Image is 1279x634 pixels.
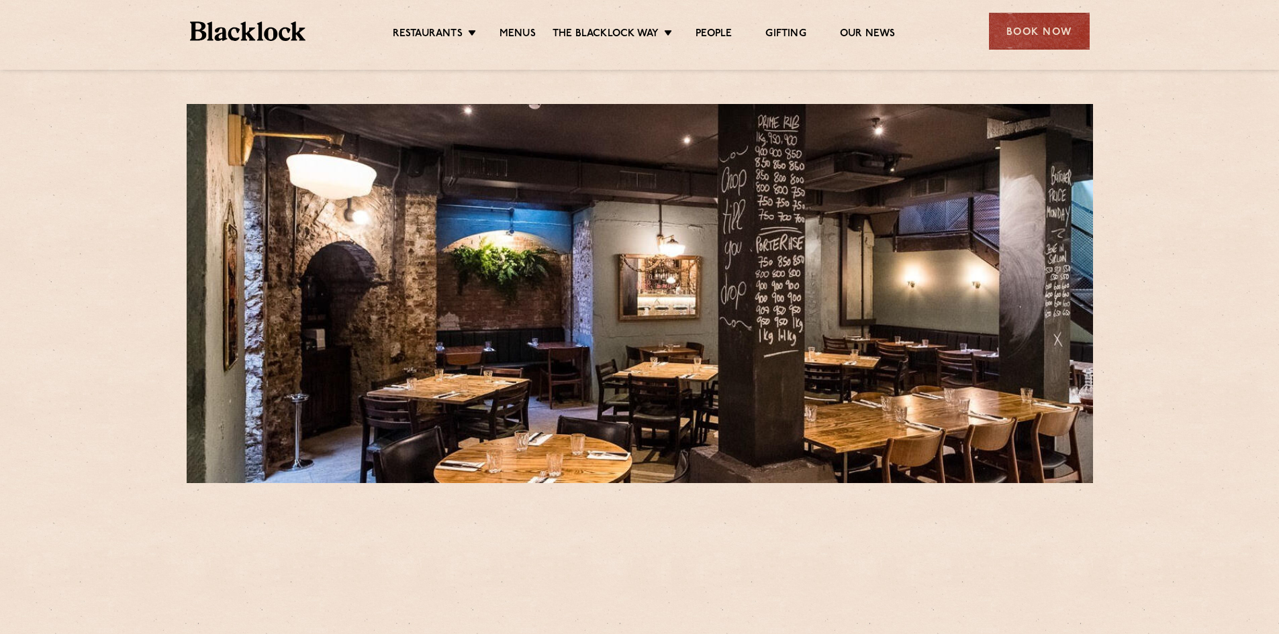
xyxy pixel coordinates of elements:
a: Menus [500,28,536,42]
a: Restaurants [393,28,463,42]
a: The Blacklock Way [553,28,659,42]
a: Gifting [765,28,806,42]
a: Our News [840,28,896,42]
img: BL_Textured_Logo-footer-cropped.svg [190,21,306,41]
a: People [696,28,732,42]
div: Book Now [989,13,1090,50]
